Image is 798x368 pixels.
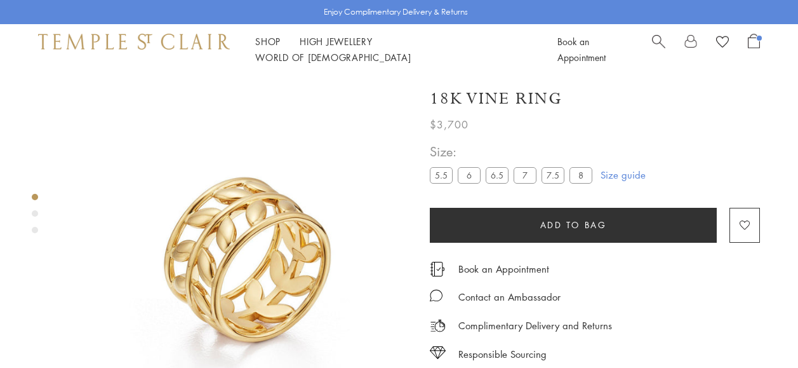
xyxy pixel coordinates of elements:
[557,35,606,64] a: Book an Appointment
[486,167,509,183] label: 6.5
[716,34,729,53] a: View Wishlist
[542,167,564,183] label: 7.5
[430,116,469,133] span: $3,700
[748,34,760,65] a: Open Shopping Bag
[430,262,445,276] img: icon_appointment.svg
[458,346,547,362] div: Responsible Sourcing
[32,191,38,243] div: Product gallery navigation
[430,88,562,110] h1: 18K Vine Ring
[514,167,536,183] label: 7
[458,262,549,276] a: Book an Appointment
[458,318,612,334] p: Complimentary Delivery and Returns
[458,289,561,305] div: Contact an Ambassador
[652,34,665,65] a: Search
[569,167,592,183] label: 8
[255,34,529,65] nav: Main navigation
[430,208,717,243] button: Add to bag
[540,218,607,232] span: Add to bag
[430,318,446,334] img: icon_delivery.svg
[430,346,446,359] img: icon_sourcing.svg
[300,35,373,48] a: High JewelleryHigh Jewellery
[430,289,442,302] img: MessageIcon-01_2.svg
[255,35,281,48] a: ShopShop
[324,6,468,18] p: Enjoy Complimentary Delivery & Returns
[38,34,230,49] img: Temple St. Clair
[458,167,481,183] label: 6
[430,141,597,162] span: Size:
[255,51,411,64] a: World of [DEMOGRAPHIC_DATA]World of [DEMOGRAPHIC_DATA]
[430,167,453,183] label: 5.5
[601,168,646,181] a: Size guide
